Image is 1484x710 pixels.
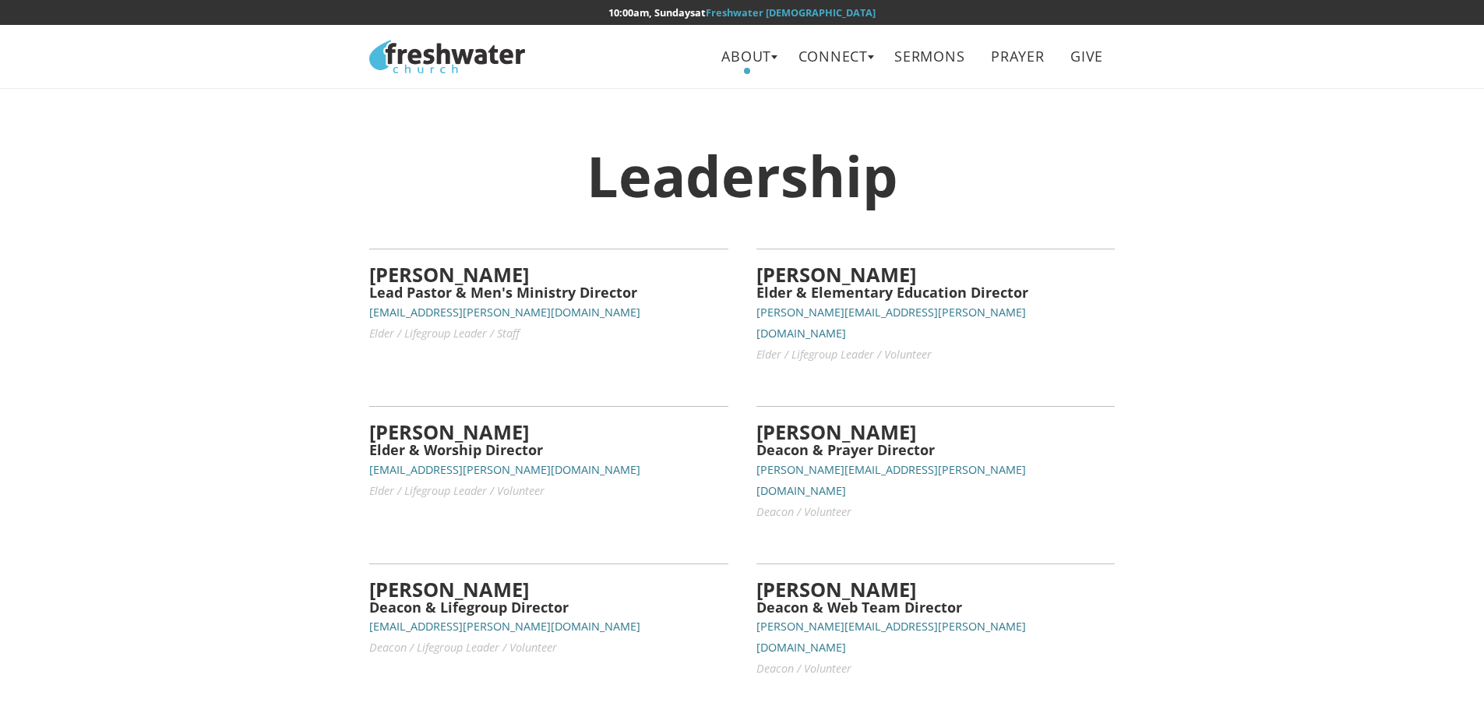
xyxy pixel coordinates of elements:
h5: Deacon & Prayer Director [756,443,1115,458]
small: Elder / Lifegroup Leader / Volunteer [756,347,932,362]
a: Connect [787,39,879,74]
small: [PERSON_NAME][EMAIL_ADDRESS][PERSON_NAME][DOMAIN_NAME] [756,462,1026,498]
a: Give [1059,39,1115,74]
h4: [PERSON_NAME] [369,421,728,443]
time: 10:00am, Sundays [608,5,695,19]
h4: [PERSON_NAME] [756,421,1115,443]
small: Deacon / Volunteer [756,504,851,519]
a: Sermons [883,39,976,74]
small: [PERSON_NAME][EMAIL_ADDRESS][PERSON_NAME][DOMAIN_NAME] [756,619,1026,655]
h6: at [369,7,1114,18]
img: Freshwater Church [369,40,525,73]
small: [PERSON_NAME][EMAIL_ADDRESS][PERSON_NAME][DOMAIN_NAME] [756,305,1026,341]
h4: [PERSON_NAME] [756,263,1115,285]
h5: Elder & Elementary Education Director [756,285,1115,301]
small: Elder / Lifegroup Leader / Volunteer [369,483,545,498]
h4: [PERSON_NAME] [369,263,728,285]
small: [EMAIL_ADDRESS][PERSON_NAME][DOMAIN_NAME] [369,619,640,634]
small: [EMAIL_ADDRESS][PERSON_NAME][DOMAIN_NAME] [369,305,640,320]
h5: Deacon & Web Team Director [756,600,1115,616]
h4: [PERSON_NAME] [369,578,728,600]
small: Elder / Lifegroup Leader / Staff [369,326,520,341]
small: [EMAIL_ADDRESS][PERSON_NAME][DOMAIN_NAME] [369,462,640,477]
h1: Leadership [369,145,1114,207]
h4: [PERSON_NAME] [756,578,1115,600]
a: About [710,39,783,74]
h5: Elder & Worship Director [369,443,728,458]
h5: Lead Pastor & Men's Ministry Director [369,285,728,301]
h5: Deacon & Lifegroup Director [369,600,728,616]
a: Freshwater [DEMOGRAPHIC_DATA] [706,5,876,19]
small: Deacon / Lifegroup Leader / Volunteer [369,640,557,655]
small: Deacon / Volunteer [756,661,851,676]
a: Prayer [980,39,1056,74]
